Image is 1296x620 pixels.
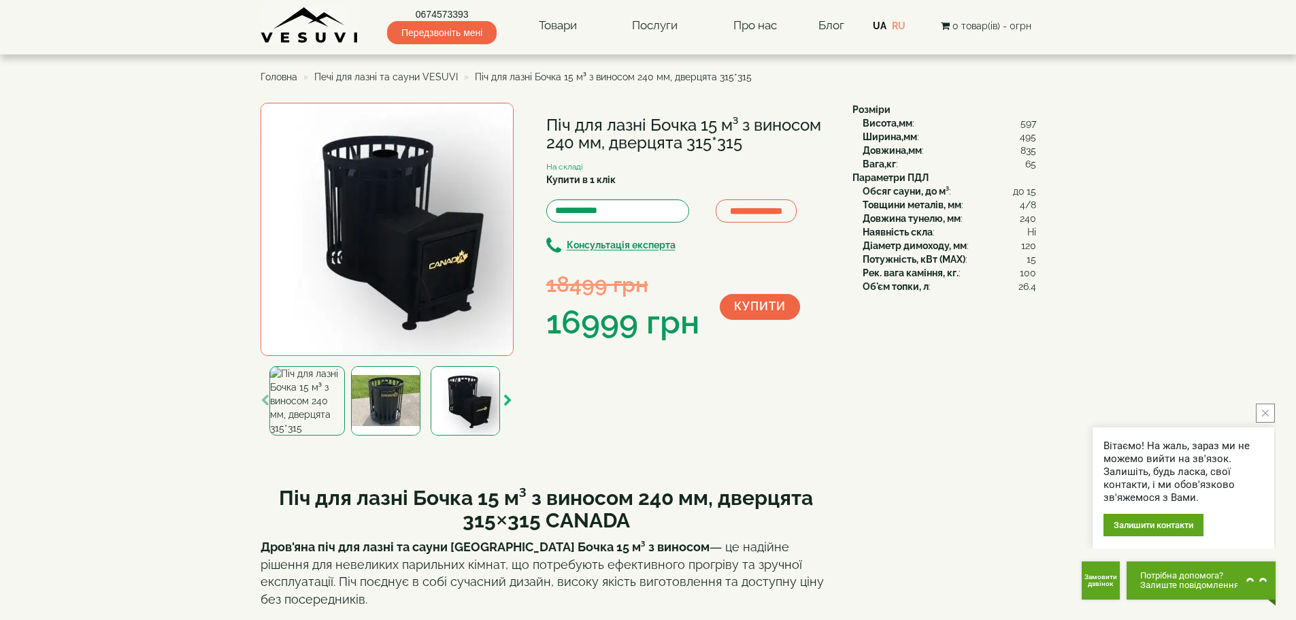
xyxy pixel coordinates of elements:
[863,239,1036,252] div: :
[546,116,832,152] h1: Піч для лазні Бочка 15 м³ з виносом 240 мм, дверцята 315*315
[863,267,959,278] b: Рек. вага каміння, кг.
[863,184,1036,198] div: :
[863,130,1036,144] div: :
[1140,581,1239,590] span: Залиште повідомлення
[952,20,1031,31] span: 0 товар(ів) - 0грн
[1082,574,1120,587] span: Замовити дзвінок
[387,21,497,44] span: Передзвоніть мені
[1256,404,1275,423] button: close button
[1020,116,1036,130] span: 597
[1103,440,1263,504] div: Вітаємо! На жаль, зараз ми не можемо вийти на зв'язок. Залишіть, будь ласка, свої контакти, і ми ...
[1020,198,1036,212] span: 4/8
[525,10,591,42] a: Товари
[863,212,1036,225] div: :
[863,225,1036,239] div: :
[387,7,497,21] a: 0674573393
[618,10,691,42] a: Послуги
[1020,266,1036,280] span: 100
[546,162,583,172] small: На складі
[546,269,699,299] div: 18499 грн
[1021,239,1036,252] span: 120
[1018,280,1036,293] span: 26.4
[863,254,965,265] b: Потужність, кВт (MAX)
[863,159,896,169] b: Вага,кг
[279,486,813,532] b: Піч для лазні Бочка 15 м³ з виносом 240 мм, дверцята 315×315 CANADA
[863,186,949,197] b: Обсяг сауни, до м³
[1140,571,1239,581] span: Потрібна допомога?
[1025,157,1036,171] span: 65
[1103,514,1203,536] div: Залишити контакти
[314,71,458,82] a: Печі для лазні та сауни VESUVI
[1020,212,1036,225] span: 240
[1127,561,1276,600] button: Chat button
[863,145,922,156] b: Довжина,мм
[431,366,500,436] img: Піч для лазні Бочка 15 м³ з виносом 240 мм, дверцята 315*315
[1020,144,1036,157] span: 835
[863,157,1036,171] div: :
[873,20,886,31] a: UA
[863,144,1036,157] div: :
[892,20,905,31] a: RU
[863,213,961,224] b: Довжина тунелю, мм
[475,71,752,82] span: Піч для лазні Бочка 15 м³ з виносом 240 мм, дверцята 315*315
[1082,561,1120,600] button: Get Call button
[351,366,420,436] img: Піч для лазні Бочка 15 м³ з виносом 240 мм, дверцята 315*315
[852,172,929,183] b: Параметри ПДЛ
[720,10,791,42] a: Про нас
[261,7,359,44] img: Завод VESUVI
[818,18,844,32] a: Блог
[1027,225,1036,239] span: Ні
[863,240,967,251] b: Діаметр димоходу, мм
[863,266,1036,280] div: :
[863,199,961,210] b: Товщини металів, мм
[546,299,699,346] div: 16999 грн
[852,104,891,115] b: Розміри
[863,131,917,142] b: Ширина,мм
[269,366,345,436] img: Піч для лазні Бочка 15 м³ з виносом 240 мм, дверцята 315*315
[1027,252,1036,266] span: 15
[1013,184,1036,198] span: до 15
[863,280,1036,293] div: :
[261,103,514,356] img: Піч для лазні Бочка 15 м³ з виносом 240 мм, дверцята 315*315
[863,198,1036,212] div: :
[863,116,1036,130] div: :
[567,240,676,251] b: Консультація експерта
[261,540,710,554] strong: Дров'яна піч для лазні та сауни [GEOGRAPHIC_DATA] Бочка 15 м³ з виносом
[261,71,297,82] a: Головна
[720,294,800,320] button: Купити
[863,227,933,238] b: Наявність скла
[937,18,1035,33] button: 0 товар(ів) - 0грн
[1020,130,1036,144] span: 495
[261,538,832,608] p: — це надійне рішення для невеликих парильних кімнат, що потребують ефективного прогріву та зручно...
[863,252,1036,266] div: :
[863,281,929,292] b: Об'єм топки, л
[546,173,616,186] label: Купити в 1 клік
[863,118,912,129] b: Висота,мм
